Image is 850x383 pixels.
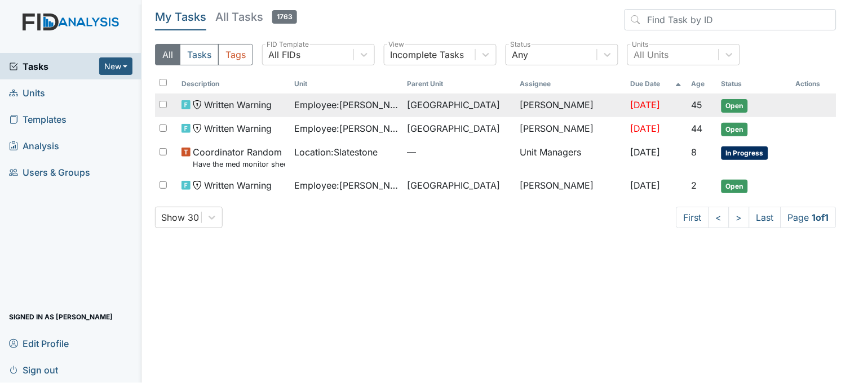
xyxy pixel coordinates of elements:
[630,180,660,191] span: [DATE]
[9,361,58,378] span: Sign out
[515,117,626,141] td: [PERSON_NAME]
[204,122,272,135] span: Written Warning
[691,99,702,110] span: 45
[515,141,626,174] td: Unit Managers
[218,44,253,65] button: Tags
[407,122,500,135] span: [GEOGRAPHIC_DATA]
[721,180,748,193] span: Open
[215,9,297,25] h5: All Tasks
[630,146,660,158] span: [DATE]
[99,57,133,75] button: New
[687,74,716,93] th: Toggle SortBy
[709,207,729,228] a: <
[402,74,515,93] th: Toggle SortBy
[160,79,167,86] input: Toggle All Rows Selected
[294,98,398,112] span: Employee : [PERSON_NAME]
[676,207,709,228] a: First
[515,93,626,117] td: [PERSON_NAME]
[204,179,272,192] span: Written Warning
[812,212,829,223] strong: 1 of 1
[791,74,836,93] th: Actions
[9,60,99,73] a: Tasks
[407,98,500,112] span: [GEOGRAPHIC_DATA]
[781,207,836,228] span: Page
[193,145,285,170] span: Coordinator Random Have the med monitor sheets been filled out?
[691,180,697,191] span: 2
[717,74,791,93] th: Toggle SortBy
[630,99,660,110] span: [DATE]
[294,179,398,192] span: Employee : [PERSON_NAME], Ky'Asia
[512,48,528,61] div: Any
[749,207,781,228] a: Last
[155,44,253,65] div: Type filter
[721,123,748,136] span: Open
[9,335,69,352] span: Edit Profile
[630,123,660,134] span: [DATE]
[407,145,511,159] span: —
[729,207,750,228] a: >
[691,123,702,134] span: 44
[294,122,398,135] span: Employee : [PERSON_NAME][GEOGRAPHIC_DATA]
[180,44,219,65] button: Tasks
[676,207,836,228] nav: task-pagination
[515,174,626,198] td: [PERSON_NAME]
[515,74,626,93] th: Assignee
[294,145,378,159] span: Location : Slatestone
[407,179,500,192] span: [GEOGRAPHIC_DATA]
[155,44,180,65] button: All
[204,98,272,112] span: Written Warning
[193,159,285,170] small: Have the med monitor sheets been filled out?
[9,308,113,326] span: Signed in as [PERSON_NAME]
[9,137,59,154] span: Analysis
[161,211,199,224] div: Show 30
[721,146,768,160] span: In Progress
[177,74,290,93] th: Toggle SortBy
[9,163,90,181] span: Users & Groups
[155,9,206,25] h5: My Tasks
[691,146,697,158] span: 8
[721,99,748,113] span: Open
[9,110,67,128] span: Templates
[272,10,297,24] span: 1763
[626,74,687,93] th: Toggle SortBy
[634,48,669,61] div: All Units
[625,9,836,30] input: Find Task by ID
[268,48,300,61] div: All FIDs
[290,74,402,93] th: Toggle SortBy
[390,48,464,61] div: Incomplete Tasks
[9,84,45,101] span: Units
